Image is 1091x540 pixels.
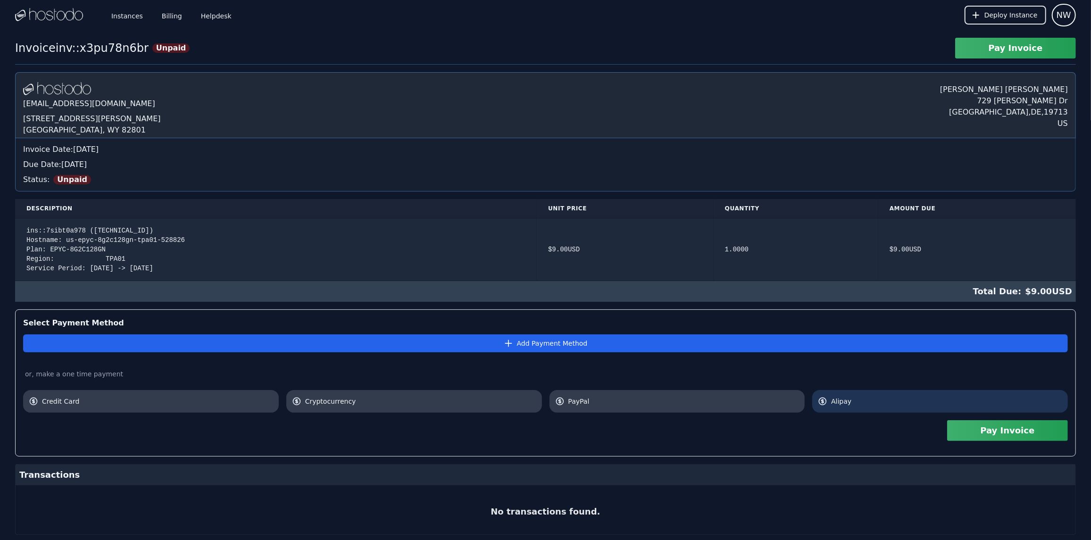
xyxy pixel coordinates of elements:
div: Select Payment Method [23,317,1068,329]
div: Invoice inv::x3pu78n6br [15,41,149,56]
div: Status: [23,170,1068,185]
th: Amount Due [878,199,1076,218]
span: Unpaid [152,43,190,53]
span: Total Due: [973,285,1025,298]
div: 729 [PERSON_NAME] Dr [940,95,1068,107]
span: Credit Card [42,397,273,406]
div: Invoice Date: [DATE] [23,144,1068,155]
button: Add Payment Method [23,334,1068,352]
div: [STREET_ADDRESS][PERSON_NAME] [23,113,161,125]
button: Pay Invoice [955,38,1076,58]
button: User menu [1052,4,1076,26]
div: [PERSON_NAME] [PERSON_NAME] [940,80,1068,95]
div: US [940,118,1068,129]
div: [GEOGRAPHIC_DATA], WY 82801 [23,125,161,136]
img: Logo [23,82,91,96]
img: Logo [15,8,83,22]
button: Deploy Instance [965,6,1046,25]
div: 1.0000 [725,245,867,254]
span: Alipay [831,397,1062,406]
div: [EMAIL_ADDRESS][DOMAIN_NAME] [23,96,161,113]
div: or, make a one time payment [23,369,1068,379]
span: Deploy Instance [984,10,1038,20]
span: Cryptocurrency [305,397,536,406]
div: Due Date: [DATE] [23,159,1068,170]
th: Unit Price [537,199,714,218]
button: Pay Invoice [947,420,1068,441]
div: $ 9.00 USD [548,245,702,254]
th: Description [15,199,537,218]
span: Unpaid [53,175,91,184]
div: $ 9.00 USD [15,281,1076,302]
span: NW [1057,8,1071,22]
h2: No transactions found. [491,505,600,518]
div: ins::7sibt0a978 ([TECHNICAL_ID]) Hostname: us-epyc-8g2c128gn-tpa01-528826 Plan: EPYC-8G2C128GN Re... [26,226,525,273]
div: $ 9.00 USD [890,245,1065,254]
span: PayPal [568,397,800,406]
div: Transactions [16,465,1075,485]
div: [GEOGRAPHIC_DATA] , DE , 19713 [940,107,1068,118]
th: Quantity [714,199,878,218]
